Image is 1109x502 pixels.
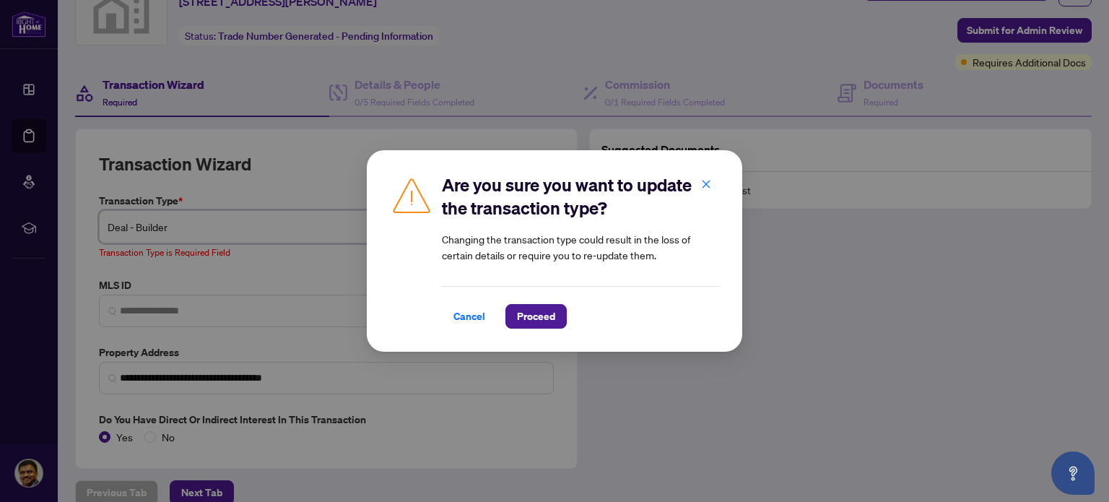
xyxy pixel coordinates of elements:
[1051,451,1095,495] button: Open asap
[517,305,555,328] span: Proceed
[442,304,497,329] button: Cancel
[505,304,567,329] button: Proceed
[701,179,711,189] span: close
[442,231,719,263] article: Changing the transaction type could result in the loss of certain details or require you to re-up...
[390,173,433,217] img: Caution Img
[453,305,485,328] span: Cancel
[442,173,719,220] h2: Are you sure you want to update the transaction type?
